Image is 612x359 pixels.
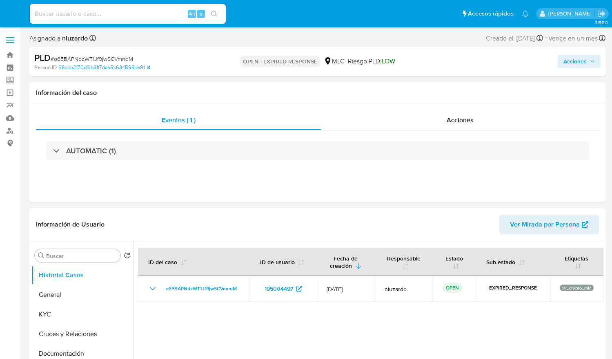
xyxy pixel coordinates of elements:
button: Cruces y Relaciones [31,324,134,344]
h1: Información del caso [36,89,599,97]
span: s [200,10,202,18]
b: PLD [34,51,51,64]
input: Buscar usuario o caso... [30,9,226,19]
span: Asignado a [29,34,88,43]
span: Ver Mirada por Persona [510,215,580,234]
b: nluzardo [60,34,88,43]
h3: AUTOMATIC (1) [66,146,116,155]
span: Acciones [447,115,474,125]
div: AUTOMATIC (1) [46,141,589,160]
button: search-icon [206,8,223,20]
p: nicolas.luzardo@mercadolibre.com [548,10,594,18]
button: KYC [31,305,134,324]
a: 68bdb2f70cf6b31f7dca5c634598ba91 [58,64,150,71]
button: Acciones [558,55,601,68]
button: Buscar [38,252,45,259]
span: Acciones [563,55,587,68]
span: Vence en un mes [548,34,598,43]
div: MLC [324,57,345,66]
span: - [545,33,547,44]
div: Creado el: [DATE] [486,33,543,44]
b: Person ID [34,64,57,71]
a: Notificaciones [522,10,529,17]
span: Riesgo PLD: [348,57,395,66]
button: Volver al orden por defecto [124,252,130,261]
input: Buscar [46,252,117,260]
span: Alt [189,10,195,18]
span: LOW [382,56,395,66]
button: General [31,285,134,305]
span: Eventos ( 1 ) [162,115,196,125]
button: Historial Casos [31,265,134,285]
h1: Información de Usuario [36,220,105,229]
p: OPEN - EXPIRED RESPONSE [240,56,320,67]
span: # o6EBAPNdzWT1Jf9jwSCVmnqM [51,55,133,63]
a: Salir [597,9,606,18]
span: Accesos rápidos [468,9,514,18]
button: Ver Mirada por Persona [499,215,599,234]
